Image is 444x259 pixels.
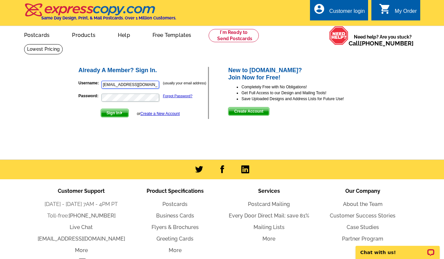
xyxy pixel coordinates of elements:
a: Customer Success Stories [330,213,395,219]
li: Save Uploaded Designs and Address Lists for Future Use! [241,96,366,102]
a: account_circle Customer login [313,7,365,15]
a: Same Day Design, Print, & Mail Postcards. Over 1 Million Customers. [24,8,176,20]
a: Forgot Password? [163,94,192,98]
img: button-next-arrow-white.png [120,111,123,114]
a: [PHONE_NUMBER] [360,40,414,47]
a: Free Templates [142,27,202,42]
a: Create a New Account [140,111,180,116]
h4: Same Day Design, Print, & Mail Postcards. Over 1 Million Customers. [41,15,176,20]
a: Partner Program [342,236,383,242]
a: [PHONE_NUMBER] [69,213,116,219]
a: Case Studies [347,224,379,230]
span: Our Company [345,188,380,194]
iframe: LiveChat chat widget [351,238,444,259]
span: Sign In [101,109,128,117]
h2: Already A Member? Sign In. [79,67,208,74]
a: [EMAIL_ADDRESS][DOMAIN_NAME] [38,236,125,242]
button: Sign In [101,109,129,117]
a: Postcards [14,27,60,42]
a: More [169,247,182,253]
a: Mailing Lists [254,224,285,230]
a: More [75,247,88,253]
span: Call [349,40,414,47]
span: Customer Support [58,188,105,194]
button: Create Account [228,107,269,116]
a: Business Cards [156,213,194,219]
img: help [329,26,349,45]
li: Toll-free: [34,212,128,220]
li: Get Full Access to our Design and Mailing Tools! [241,90,366,96]
span: Product Specifications [147,188,204,194]
span: Need help? Are you stuck? [349,34,417,47]
div: Customer login [329,8,365,17]
li: [DATE] - [DATE] 7AM - 4PM PT [34,200,128,208]
a: Greeting Cards [156,236,193,242]
a: Help [107,27,141,42]
i: shopping_cart [379,3,391,15]
span: Services [258,188,280,194]
a: More [262,236,275,242]
a: Live Chat [70,224,93,230]
a: Every Door Direct Mail: save 81% [229,213,309,219]
i: account_circle [313,3,325,15]
a: shopping_cart My Order [379,7,417,15]
div: My Order [395,8,417,17]
label: Username: [79,80,101,86]
small: (usually your email address) [163,81,206,85]
a: Postcard Mailing [248,201,290,207]
a: Products [61,27,106,42]
a: Flyers & Brochures [152,224,199,230]
a: Postcards [162,201,188,207]
h2: New to [DOMAIN_NAME]? Join Now for Free! [228,67,366,81]
div: or [137,111,180,117]
li: Completely Free with No Obligations! [241,84,366,90]
span: Create Account [228,107,269,115]
label: Password: [79,93,101,99]
a: About the Team [343,201,383,207]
